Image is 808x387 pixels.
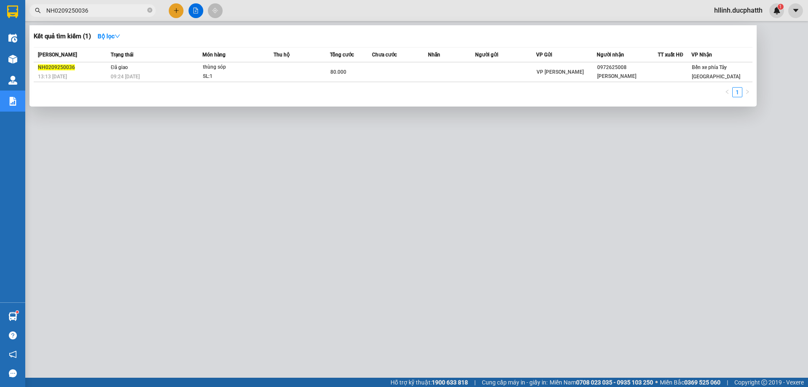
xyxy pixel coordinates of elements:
[475,52,498,58] span: Người gửi
[114,33,120,39] span: down
[7,5,18,18] img: logo-vxr
[722,87,732,97] li: Previous Page
[8,34,17,43] img: warehouse-icon
[34,32,91,41] h3: Kết quả tìm kiếm ( 1 )
[692,64,740,80] span: Bến xe phía Tây [GEOGRAPHIC_DATA]
[8,76,17,85] img: warehouse-icon
[147,8,152,13] span: close-circle
[38,64,75,70] span: NH0209250036
[8,312,17,321] img: warehouse-icon
[537,69,584,75] span: VP [PERSON_NAME]
[330,69,346,75] span: 80.000
[8,55,17,64] img: warehouse-icon
[203,63,266,72] div: thùng sóp
[9,369,17,377] span: message
[722,87,732,97] button: left
[274,52,290,58] span: Thu hộ
[9,350,17,358] span: notification
[732,87,742,97] li: 1
[111,64,128,70] span: Đã giao
[35,8,41,13] span: search
[597,52,624,58] span: Người nhận
[725,89,730,94] span: left
[46,6,146,15] input: Tìm tên, số ĐT hoặc mã đơn
[111,52,133,58] span: Trạng thái
[428,52,440,58] span: Nhãn
[330,52,354,58] span: Tổng cước
[202,52,226,58] span: Món hàng
[111,74,140,80] span: 09:24 [DATE]
[38,74,67,80] span: 13:13 [DATE]
[745,89,750,94] span: right
[658,52,683,58] span: TT xuất HĐ
[536,52,552,58] span: VP Gửi
[742,87,752,97] button: right
[733,88,742,97] a: 1
[742,87,752,97] li: Next Page
[372,52,397,58] span: Chưa cước
[691,52,712,58] span: VP Nhận
[8,97,17,106] img: solution-icon
[16,311,19,313] sup: 1
[147,7,152,15] span: close-circle
[597,63,657,72] div: 0972625008
[98,33,120,40] strong: Bộ lọc
[9,331,17,339] span: question-circle
[203,72,266,81] div: SL: 1
[38,52,77,58] span: [PERSON_NAME]
[597,72,657,81] div: [PERSON_NAME]
[91,29,127,43] button: Bộ lọcdown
